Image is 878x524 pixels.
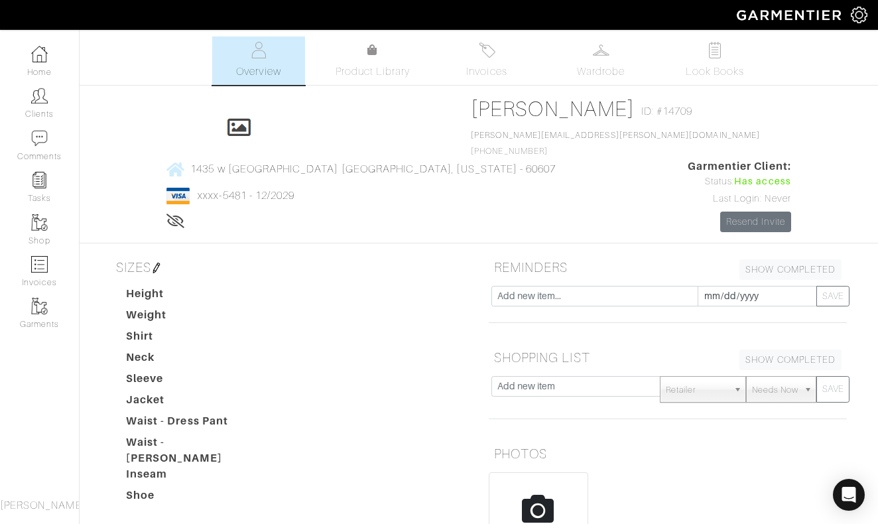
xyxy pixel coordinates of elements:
[752,377,798,403] span: Needs Now
[111,254,469,281] h5: SIZES
[166,188,190,204] img: visa-934b35602734be37eb7d5d7e5dbcd2044c359bf20a24dc3361ca3fa54326a8a7.png
[491,286,698,306] input: Add new item...
[816,286,849,306] button: SAVE
[686,64,745,80] span: Look Books
[116,371,267,392] dt: Sleeve
[554,36,647,85] a: Wardrobe
[666,377,728,403] span: Retailer
[190,163,556,175] span: 1435 w [GEOGRAPHIC_DATA] [GEOGRAPHIC_DATA], [US_STATE] - 60607
[336,64,410,80] span: Product Library
[688,174,791,189] div: Status:
[471,97,635,121] a: [PERSON_NAME]
[707,42,723,58] img: todo-9ac3debb85659649dc8f770b8b6100bb5dab4b48dedcbae339e5042a72dfd3cc.svg
[116,307,267,328] dt: Weight
[116,286,267,307] dt: Height
[31,46,48,62] img: dashboard-icon-dbcd8f5a0b271acd01030246c82b418ddd0df26cd7fceb0bd07c9910d44c42f6.png
[668,36,761,85] a: Look Books
[851,7,867,23] img: gear-icon-white-bd11855cb880d31180b6d7d6211b90ccbf57a29d726f0c71d8c61bd08dd39cc2.png
[471,131,760,140] a: [PERSON_NAME][EMAIL_ADDRESS][PERSON_NAME][DOMAIN_NAME]
[816,376,849,403] button: SAVE
[479,42,495,58] img: orders-27d20c2124de7fd6de4e0e44c1d41de31381a507db9b33961299e4e07d508b8c.svg
[31,256,48,273] img: orders-icon-0abe47150d42831381b5fb84f609e132dff9fe21cb692f30cb5eec754e2cba89.png
[212,36,305,85] a: Overview
[31,298,48,314] img: garments-icon-b7da505a4dc4fd61783c78ac3ca0ef83fa9d6f193b1c9dc38574b1d14d53ca28.png
[166,161,556,177] a: 1435 w [GEOGRAPHIC_DATA] [GEOGRAPHIC_DATA], [US_STATE] - 60607
[31,172,48,188] img: reminder-icon-8004d30b9f0a5d33ae49ab947aed9ed385cf756f9e5892f1edd6e32f2345188e.png
[641,103,693,119] span: ID: #14709
[577,64,625,80] span: Wardrobe
[688,192,791,206] div: Last Login: Never
[236,64,281,80] span: Overview
[116,434,267,466] dt: Waist - [PERSON_NAME]
[734,174,791,189] span: Has access
[251,42,267,58] img: basicinfo-40fd8af6dae0f16599ec9e87c0ef1c0a1fdea2edbe929e3d69a839185d80c458.svg
[730,3,851,27] img: garmentier-logo-header-white-b43fb05a5012e4ada735d5af1a66efaba907eab6374d6393d1fbf88cb4ef424d.png
[739,259,842,280] a: SHOW COMPLETED
[116,466,267,488] dt: Inseam
[326,42,419,80] a: Product Library
[31,214,48,231] img: garments-icon-b7da505a4dc4fd61783c78ac3ca0ef83fa9d6f193b1c9dc38574b1d14d53ca28.png
[151,263,162,273] img: pen-cf24a1663064a2ec1b9c1bd2387e9de7a2fa800b781884d57f21acf72779bad2.png
[116,413,267,434] dt: Waist - Dress Pant
[466,64,507,80] span: Invoices
[116,392,267,413] dt: Jacket
[440,36,533,85] a: Invoices
[489,254,847,281] h5: REMINDERS
[489,344,847,371] h5: SHOPPING LIST
[116,488,267,509] dt: Shoe
[688,159,791,174] span: Garmentier Client:
[833,479,865,511] div: Open Intercom Messenger
[489,440,847,467] h5: PHOTOS
[116,350,267,371] dt: Neck
[491,376,660,397] input: Add new item
[31,130,48,147] img: comment-icon-a0a6a9ef722e966f86d9cbdc48e553b5cf19dbc54f86b18d962a5391bc8f6eb6.png
[593,42,609,58] img: wardrobe-487a4870c1b7c33e795ec22d11cfc2ed9d08956e64fb3008fe2437562e282088.svg
[31,88,48,104] img: clients-icon-6bae9207a08558b7cb47a8932f037763ab4055f8c8b6bfacd5dc20c3e0201464.png
[720,212,791,232] a: Resend Invite
[739,350,842,370] a: SHOW COMPLETED
[471,131,760,156] span: [PHONE_NUMBER]
[116,328,267,350] dt: Shirt
[198,190,294,202] a: xxxx-5481 - 12/2029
